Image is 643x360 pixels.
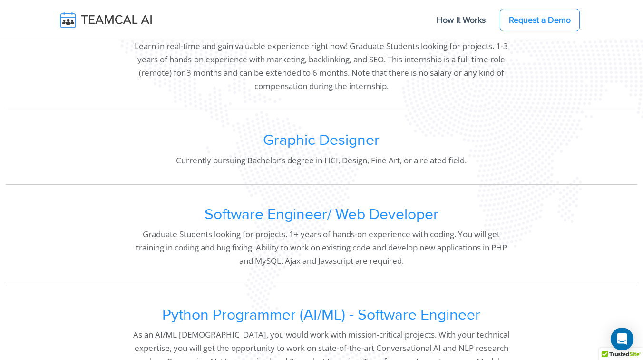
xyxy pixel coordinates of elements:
[427,10,495,30] a: How It Works
[132,306,511,324] h2: Python Programmer (AI/ML) - Software Engineer
[611,328,633,350] div: Open Intercom Messenger
[132,228,511,268] p: Graduate Students looking for projects. 1+ years of hands-on experience with coding. You will get...
[132,154,511,167] p: Currently pursuing Bachelor’s degree in HCI, Design, Fine Art, or a related field.
[132,131,511,150] h2: Graphic Designer
[500,9,580,31] a: Request a Demo
[132,26,511,93] p: Great opportunity to be a part of an exciting startup. Help with support and product enhancements...
[132,206,511,224] h2: Software Engineer/ Web Developer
